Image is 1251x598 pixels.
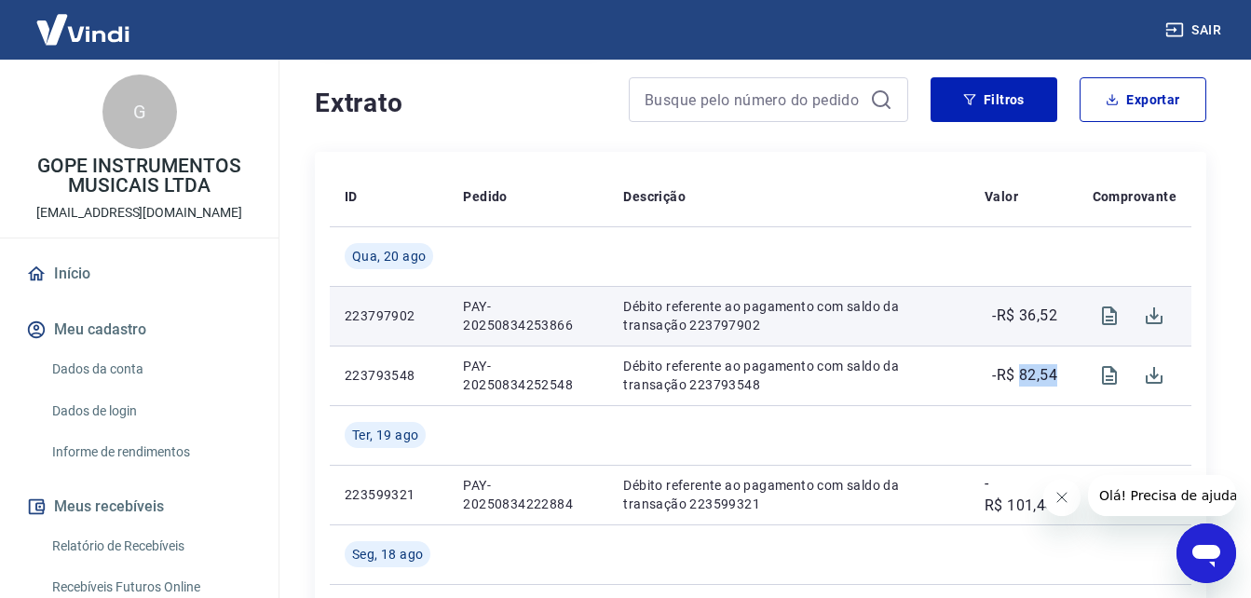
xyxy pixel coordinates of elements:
[36,203,242,223] p: [EMAIL_ADDRESS][DOMAIN_NAME]
[345,485,433,504] p: 223599321
[1162,13,1229,48] button: Sair
[1088,475,1236,516] iframe: Message from company
[45,527,256,565] a: Relatório de Recebíveis
[992,305,1057,327] p: -R$ 36,52
[45,350,256,388] a: Dados da conta
[1080,77,1206,122] button: Exportar
[463,187,507,206] p: Pedido
[22,253,256,294] a: Início
[345,306,433,325] p: 223797902
[1093,187,1176,206] p: Comprovante
[15,156,264,196] p: GOPE INSTRUMENTOS MUSICAIS LTDA
[1087,353,1132,398] span: Visualizar
[463,357,593,394] p: PAY-20250834252548
[985,472,1057,517] p: -R$ 101,44
[102,75,177,149] div: G
[11,13,156,28] span: Olá! Precisa de ajuda?
[623,187,686,206] p: Descrição
[22,486,256,527] button: Meus recebíveis
[22,1,143,58] img: Vindi
[992,364,1057,387] p: -R$ 82,54
[1176,523,1236,583] iframe: Button to launch messaging window
[463,476,593,513] p: PAY-20250834222884
[645,86,863,114] input: Busque pelo número do pedido
[985,187,1018,206] p: Valor
[22,309,256,350] button: Meu cadastro
[352,426,418,444] span: Ter, 19 ago
[352,247,426,265] span: Qua, 20 ago
[1132,353,1176,398] span: Download
[1132,472,1176,517] span: Download
[931,77,1057,122] button: Filtros
[45,433,256,471] a: Informe de rendimentos
[623,357,955,394] p: Débito referente ao pagamento com saldo da transação 223793548
[315,85,606,122] h4: Extrato
[345,187,358,206] p: ID
[623,476,955,513] p: Débito referente ao pagamento com saldo da transação 223599321
[463,297,593,334] p: PAY-20250834253866
[1132,293,1176,338] span: Download
[1087,472,1132,517] span: Visualizar
[1087,293,1132,338] span: Visualizar
[1043,479,1081,516] iframe: Close message
[45,392,256,430] a: Dados de login
[623,297,955,334] p: Débito referente ao pagamento com saldo da transação 223797902
[352,545,423,564] span: Seg, 18 ago
[345,366,433,385] p: 223793548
